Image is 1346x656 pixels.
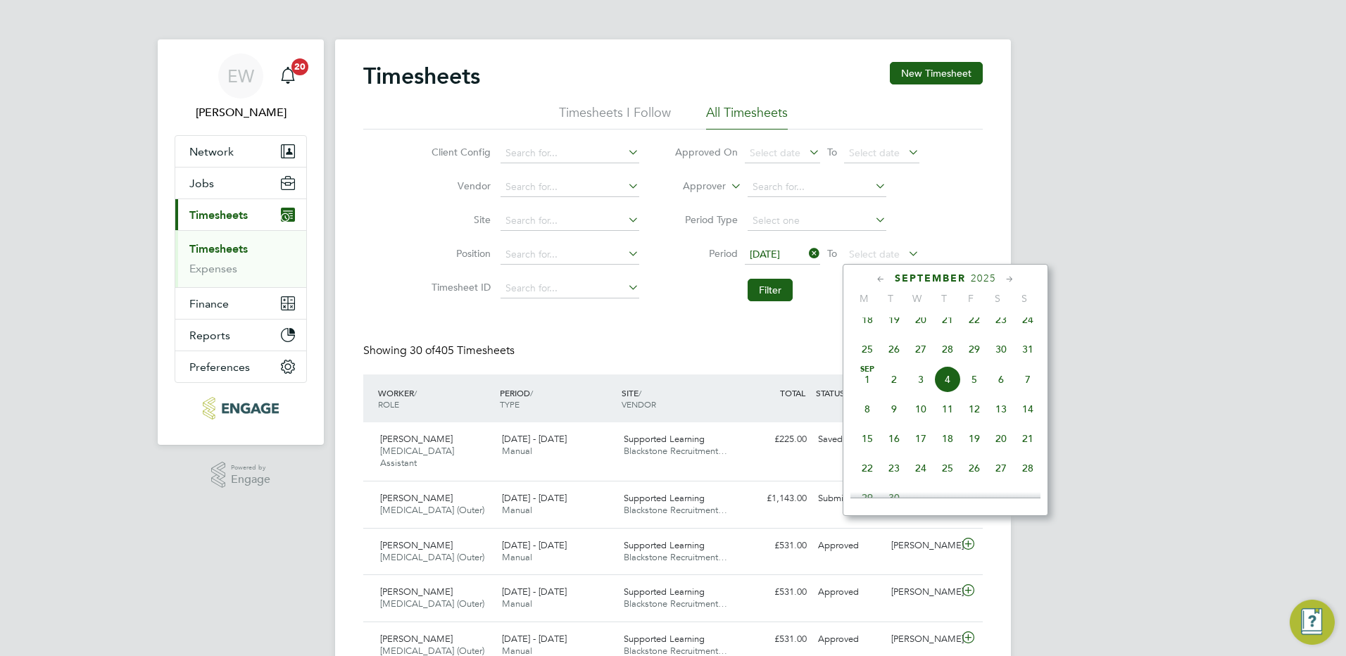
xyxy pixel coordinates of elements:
[739,487,812,510] div: £1,143.00
[662,179,726,194] label: Approver
[189,329,230,342] span: Reports
[988,306,1014,333] span: 23
[363,62,480,90] h2: Timesheets
[934,366,961,393] span: 4
[189,208,248,222] span: Timesheets
[854,425,881,452] span: 15
[624,633,705,645] span: Supported Learning
[890,62,983,84] button: New Timesheet
[624,598,727,610] span: Blackstone Recruitment…
[748,279,793,301] button: Filter
[427,213,491,226] label: Site
[907,306,934,333] span: 20
[961,366,988,393] span: 5
[907,366,934,393] span: 3
[812,534,886,557] div: Approved
[380,598,484,610] span: [MEDICAL_DATA] (Outer)
[674,247,738,260] label: Period
[380,539,453,551] span: [PERSON_NAME]
[823,244,841,263] span: To
[812,380,886,405] div: STATUS
[780,387,805,398] span: TOTAL
[961,455,988,481] span: 26
[624,492,705,504] span: Supported Learning
[175,351,306,382] button: Preferences
[881,484,907,511] span: 30
[427,179,491,192] label: Vendor
[427,281,491,294] label: Timesheet ID
[907,425,934,452] span: 17
[850,292,877,305] span: M
[189,177,214,190] span: Jobs
[175,230,306,287] div: Timesheets
[812,487,886,510] div: Submitted
[175,397,307,420] a: Go to home page
[750,146,800,159] span: Select date
[907,336,934,362] span: 27
[934,336,961,362] span: 28
[961,396,988,422] span: 12
[957,292,984,305] span: F
[823,143,841,161] span: To
[854,455,881,481] span: 22
[189,145,234,158] span: Network
[496,380,618,417] div: PERIOD
[500,398,520,410] span: TYPE
[274,53,302,99] a: 20
[502,598,532,610] span: Manual
[739,534,812,557] div: £531.00
[175,136,306,167] button: Network
[881,455,907,481] span: 23
[812,628,886,651] div: Approved
[988,396,1014,422] span: 13
[427,146,491,158] label: Client Config
[1290,600,1335,645] button: Engage Resource Center
[854,366,881,373] span: Sep
[674,146,738,158] label: Approved On
[501,211,639,231] input: Search for...
[380,445,454,469] span: [MEDICAL_DATA] Assistant
[849,248,900,260] span: Select date
[410,343,435,358] span: 30 of
[854,484,881,511] span: 29
[624,445,727,457] span: Blackstone Recruitment…
[175,199,306,230] button: Timesheets
[175,104,307,121] span: Ella Wratten
[502,492,567,504] span: [DATE] - [DATE]
[1014,366,1041,393] span: 7
[559,104,671,130] li: Timesheets I Follow
[158,39,324,445] nav: Main navigation
[380,586,453,598] span: [PERSON_NAME]
[904,292,931,305] span: W
[881,366,907,393] span: 2
[380,492,453,504] span: [PERSON_NAME]
[622,398,656,410] span: VENDOR
[739,581,812,604] div: £531.00
[624,539,705,551] span: Supported Learning
[895,272,966,284] span: September
[739,628,812,651] div: £531.00
[881,306,907,333] span: 19
[624,433,705,445] span: Supported Learning
[231,474,270,486] span: Engage
[961,425,988,452] span: 19
[706,104,788,130] li: All Timesheets
[988,336,1014,362] span: 30
[674,213,738,226] label: Period Type
[886,534,959,557] div: [PERSON_NAME]
[175,168,306,198] button: Jobs
[502,551,532,563] span: Manual
[380,504,484,516] span: [MEDICAL_DATA] (Outer)
[203,397,278,420] img: blackstonerecruitment-logo-retina.png
[849,146,900,159] span: Select date
[881,336,907,362] span: 26
[854,396,881,422] span: 8
[988,425,1014,452] span: 20
[854,306,881,333] span: 18
[934,425,961,452] span: 18
[414,387,417,398] span: /
[501,279,639,298] input: Search for...
[380,633,453,645] span: [PERSON_NAME]
[501,177,639,197] input: Search for...
[231,462,270,474] span: Powered by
